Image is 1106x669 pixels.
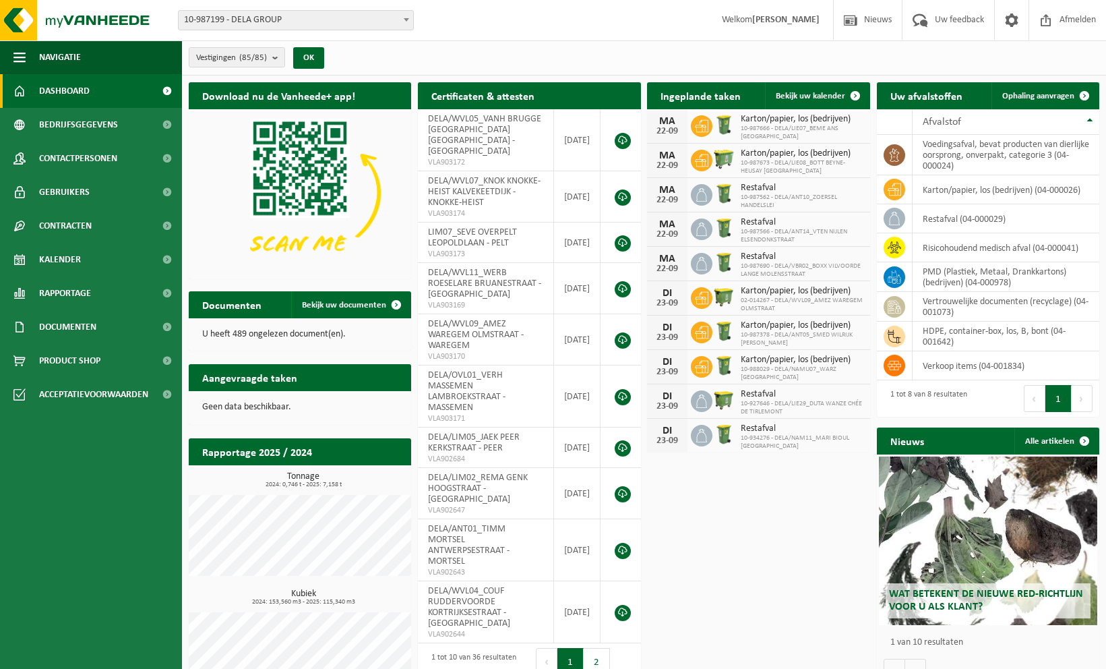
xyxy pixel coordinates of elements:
[39,209,92,243] span: Contracten
[428,300,543,311] span: VLA903169
[913,233,1099,262] td: risicohoudend medisch afval (04-000041)
[428,249,543,260] span: VLA903173
[39,243,81,277] span: Kalender
[428,586,510,629] span: DELA/WVL04_COUF RUDDERVOORDE KORTRIJKSESTRAAT - [GEOGRAPHIC_DATA]
[428,319,524,351] span: DELA/WVL09_AMEZ WAREGEM OLMSTRAAT - WAREGEM
[654,333,681,343] div: 23-09
[741,194,863,210] span: 10-987562 - DELA/ANT10_ZOERSEL HANDELSLEI
[741,434,863,450] span: 10-934276 - DELA/NAM11_MARI BIOUL [GEOGRAPHIC_DATA]
[741,159,863,175] span: 10-987673 - DELA/LIE08_BOTT BEYNE-HEUSAY [GEOGRAPHIC_DATA]
[654,299,681,308] div: 23-09
[654,402,681,411] div: 23-09
[196,48,267,68] span: Vestigingen
[202,330,398,339] p: U heeft 489 ongelezen document(en).
[654,127,681,136] div: 22-09
[428,370,505,413] span: DELA/OVL01_VERH MASSEMEN LAMBROEKSTRAAT - MASSEMEN
[712,182,735,205] img: WB-0240-HPE-GN-50
[741,252,863,262] span: Restafval
[293,47,324,69] button: OK
[189,82,369,109] h2: Download nu de Vanheede+ app!
[39,108,118,142] span: Bedrijfsgegevens
[428,454,543,465] span: VLA902684
[654,426,681,436] div: DI
[913,322,1099,351] td: HDPE, container-box, los, B, bont (04-001642)
[890,638,1093,647] p: 1 van 10 resultaten
[712,354,735,377] img: WB-0240-HPE-GN-50
[712,251,735,274] img: WB-0240-HPE-GN-50
[428,413,543,424] span: VLA903171
[654,357,681,368] div: DI
[913,175,1099,204] td: karton/papier, los (bedrijven) (04-000026)
[189,47,285,67] button: Vestigingen(85/85)
[554,223,601,263] td: [DATE]
[39,175,90,209] span: Gebruikers
[428,505,543,516] span: VLA902647
[741,286,863,297] span: Karton/papier, los (bedrijven)
[712,148,735,171] img: WB-0660-HPE-GN-50
[741,366,863,382] span: 10-988029 - DELA/NAMU07_WARZ [GEOGRAPHIC_DATA]
[554,171,601,223] td: [DATE]
[647,82,754,109] h2: Ingeplande taken
[654,150,681,161] div: MA
[741,114,863,125] span: Karton/papier, los (bedrijven)
[428,351,543,362] span: VLA903170
[741,355,863,366] span: Karton/papier, los (bedrijven)
[195,589,411,606] h3: Kubiek
[654,219,681,230] div: MA
[428,268,541,299] span: DELA/WVL11_WERB ROESELARE BRUANESTRAAT - [GEOGRAPHIC_DATA]
[877,82,976,109] h2: Uw afvalstoffen
[189,109,411,277] img: Download de VHEPlus App
[741,400,863,416] span: 10-927646 - DELA/LIE29_DUTA WANZE CHÉE DE TIRLEMONT
[202,403,398,412] p: Geen data beschikbaar.
[654,230,681,239] div: 22-09
[712,285,735,308] img: WB-1100-HPE-GN-50
[179,11,413,30] span: 10-987199 - DELA GROUP
[195,472,411,488] h3: Tonnage
[428,208,543,219] span: VLA903174
[741,297,863,313] span: 02-014267 - DELA/WVL09_AMEZ WAREGEM OLMSTRAAT
[1024,385,1045,412] button: Previous
[654,254,681,264] div: MA
[913,292,1099,322] td: vertrouwelijke documenten (recyclage) (04-001073)
[1045,385,1072,412] button: 1
[554,581,601,643] td: [DATE]
[311,465,410,492] a: Bekijk rapportage
[239,53,267,62] count: (85/85)
[991,82,1098,109] a: Ophaling aanvragen
[654,288,681,299] div: DI
[913,204,1099,233] td: restafval (04-000029)
[741,217,863,228] span: Restafval
[554,109,601,171] td: [DATE]
[291,291,410,318] a: Bekijk uw documenten
[428,524,510,566] span: DELA/ANT01_TIMM MORTSEL ANTWERPSESTRAAT - MORTSEL
[39,142,117,175] span: Contactpersonen
[741,125,863,141] span: 10-987666 - DELA/LIE07_BEME ANS [GEOGRAPHIC_DATA]
[877,428,938,454] h2: Nieuws
[1014,428,1098,455] a: Alle artikelen
[428,114,541,156] span: DELA/WVL05_VANH BRUGGE [GEOGRAPHIC_DATA] [GEOGRAPHIC_DATA] - [GEOGRAPHIC_DATA]
[741,320,863,331] span: Karton/papier, los (bedrijven)
[712,320,735,343] img: WB-0240-HPE-GN-50
[189,438,326,465] h2: Rapportage 2025 / 2024
[554,519,601,581] td: [DATE]
[913,262,1099,292] td: PMD (Plastiek, Metaal, Drankkartons) (bedrijven) (04-000978)
[428,473,528,504] span: DELA/LIM02_REMA GENK HOOGSTRAAT - [GEOGRAPHIC_DATA]
[428,157,543,168] span: VLA903172
[654,322,681,333] div: DI
[428,432,520,453] span: DELA/LIM05_JAEK PEER KERKSTRAAT - PEER
[39,277,91,310] span: Rapportage
[654,436,681,446] div: 23-09
[1072,385,1093,412] button: Next
[879,457,1097,625] a: Wat betekent de nieuwe RED-richtlijn voor u als klant?
[752,15,820,25] strong: [PERSON_NAME]
[428,629,543,640] span: VLA902644
[554,314,601,366] td: [DATE]
[712,216,735,239] img: WB-0240-HPE-GN-50
[1002,92,1074,100] span: Ophaling aanvragen
[39,40,81,74] span: Navigatie
[776,92,845,100] span: Bekijk uw kalender
[554,428,601,468] td: [DATE]
[302,301,386,310] span: Bekijk uw documenten
[195,482,411,488] span: 2024: 0,746 t - 2025: 7,158 t
[428,176,541,208] span: DELA/WVL07_KNOK KNOKKE-HEIST KALVEKEETDIJK - KNOKKE-HEIST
